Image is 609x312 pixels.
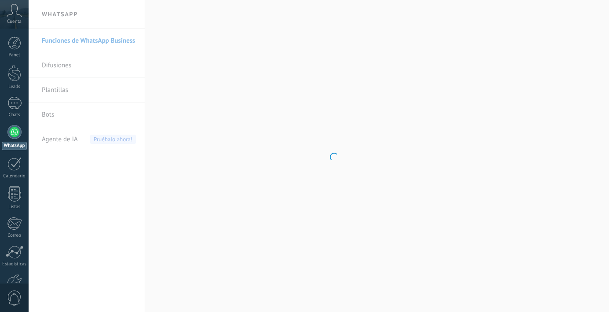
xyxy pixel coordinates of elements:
[2,204,27,210] div: Listas
[2,142,27,150] div: WhatsApp
[2,84,27,90] div: Leads
[7,19,22,25] span: Cuenta
[2,261,27,267] div: Estadísticas
[2,233,27,239] div: Correo
[2,52,27,58] div: Panel
[2,173,27,179] div: Calendario
[2,112,27,118] div: Chats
